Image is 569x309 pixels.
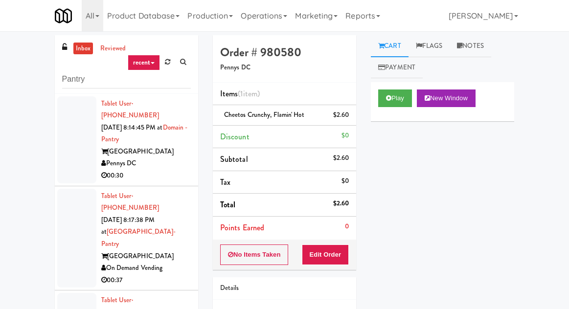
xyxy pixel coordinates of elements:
[345,221,349,233] div: 0
[333,198,349,210] div: $2.60
[62,70,191,88] input: Search vision orders
[101,227,176,248] a: [GEOGRAPHIC_DATA]-Pantry
[238,88,260,99] span: (1 )
[220,199,236,210] span: Total
[220,46,349,59] h4: Order # 980580
[220,131,250,142] span: Discount
[101,274,191,287] div: 00:37
[101,146,191,158] div: [GEOGRAPHIC_DATA]
[101,99,159,120] a: Tablet User· [PHONE_NUMBER]
[101,191,159,213] a: Tablet User· [PHONE_NUMBER]
[371,35,409,57] a: Cart
[220,64,349,71] h5: Pennys DC
[55,94,198,186] li: Tablet User· [PHONE_NUMBER][DATE] 8:14:45 PM atDomain - Pantry[GEOGRAPHIC_DATA]Pennys DC00:30
[101,123,163,132] span: [DATE] 8:14:45 PM at
[73,43,93,55] a: inbox
[450,35,491,57] a: Notes
[409,35,450,57] a: Flags
[243,88,257,99] ng-pluralize: item
[101,262,191,274] div: On Demand Vending
[341,130,349,142] div: $0
[341,175,349,187] div: $0
[220,244,289,265] button: No Items Taken
[302,244,349,265] button: Edit Order
[333,152,349,164] div: $2.60
[220,154,248,165] span: Subtotal
[378,89,412,107] button: Play
[101,170,191,182] div: 00:30
[417,89,476,107] button: New Window
[128,55,160,70] a: recent
[333,109,349,121] div: $2.60
[98,43,128,55] a: reviewed
[220,282,349,294] div: Details
[101,250,191,263] div: [GEOGRAPHIC_DATA]
[220,88,260,99] span: Items
[55,7,72,24] img: Micromart
[224,110,304,119] span: Cheetos Crunchy, Flamin' Hot
[101,157,191,170] div: Pennys DC
[220,222,264,233] span: Points Earned
[101,215,155,237] span: [DATE] 8:17:38 PM at
[55,186,198,291] li: Tablet User· [PHONE_NUMBER][DATE] 8:17:38 PM at[GEOGRAPHIC_DATA]-Pantry[GEOGRAPHIC_DATA]On Demand...
[220,177,230,188] span: Tax
[371,57,423,79] a: Payment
